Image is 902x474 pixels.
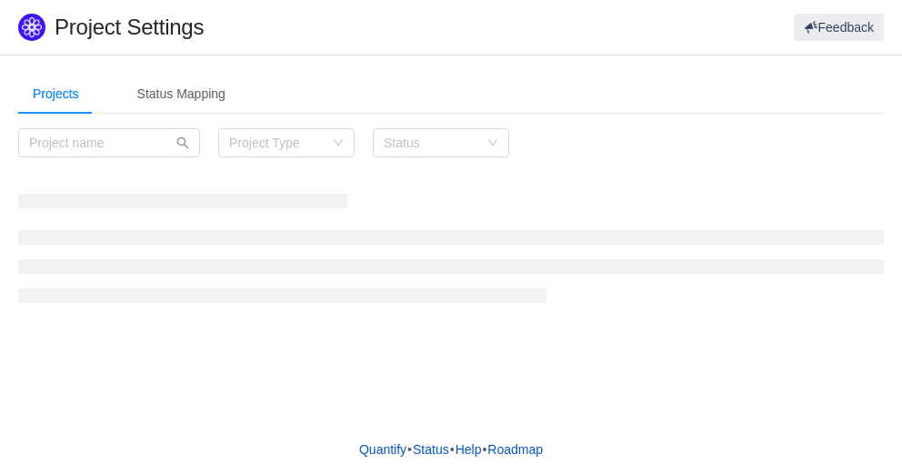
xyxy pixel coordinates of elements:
div: Projects [18,74,94,115]
a: Quantify [358,436,407,463]
img: Quantify [18,14,45,41]
span: • [407,442,412,457]
a: Help [455,436,483,463]
i: icon: down [487,137,498,150]
input: Project name [18,128,200,157]
i: icon: search [176,136,189,149]
div: Project Type [229,134,324,152]
a: Roadmap [486,436,544,463]
div: Status Mapping [123,74,240,115]
button: Feedback [794,14,884,41]
a: Status [412,436,450,463]
span: • [482,442,486,457]
div: Status [384,134,478,152]
h1: Project Settings [55,14,543,41]
span: • [450,442,455,457]
i: icon: down [333,137,344,150]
